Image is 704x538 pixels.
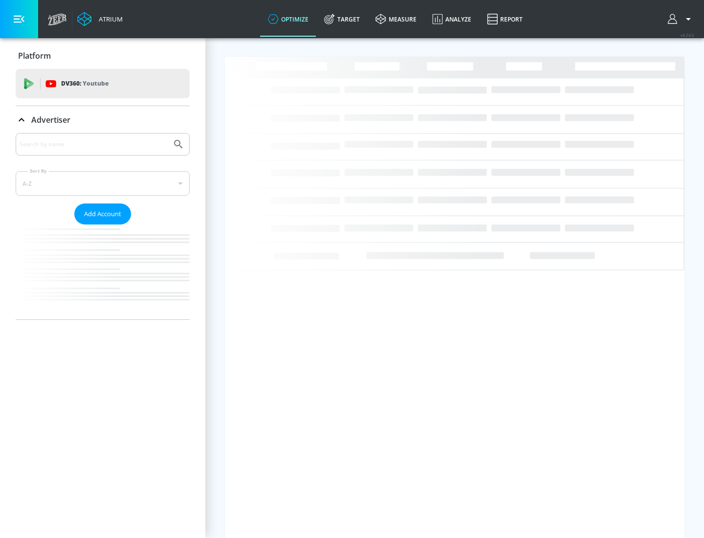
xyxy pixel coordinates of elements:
[16,133,190,319] div: Advertiser
[16,224,190,319] nav: list of Advertiser
[260,1,316,37] a: optimize
[61,78,109,89] p: DV360:
[77,12,123,26] a: Atrium
[31,114,70,125] p: Advertiser
[28,168,49,174] label: Sort By
[74,203,131,224] button: Add Account
[16,106,190,134] div: Advertiser
[95,15,123,23] div: Atrium
[16,69,190,98] div: DV360: Youtube
[18,50,51,61] p: Platform
[83,78,109,89] p: Youtube
[84,208,121,220] span: Add Account
[479,1,530,37] a: Report
[16,42,190,69] div: Platform
[681,32,694,38] span: v 4.24.0
[424,1,479,37] a: Analyze
[20,138,168,151] input: Search by name
[316,1,368,37] a: Target
[16,171,190,196] div: A-Z
[368,1,424,37] a: measure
